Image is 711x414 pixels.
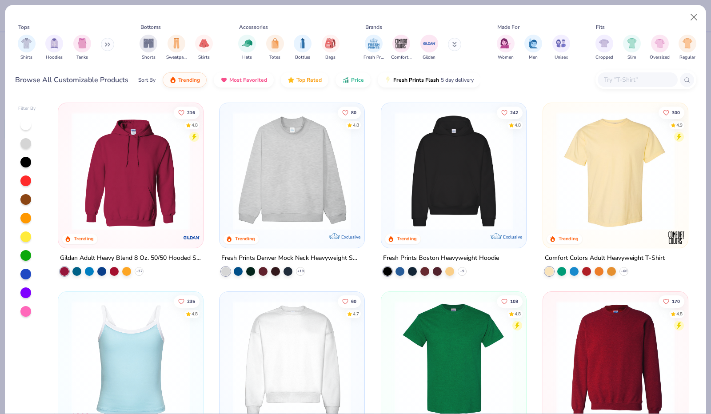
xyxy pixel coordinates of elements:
[18,35,36,61] button: filter button
[500,38,511,48] img: Women Image
[515,122,521,128] div: 4.8
[390,112,517,230] img: 91acfc32-fd48-4d6b-bdad-a4c1a30ac3fc
[555,54,568,61] span: Unisex
[655,38,665,48] img: Oversized Image
[18,105,36,112] div: Filter By
[295,54,310,61] span: Bottles
[441,75,474,85] span: 5 day delivery
[296,76,322,84] span: Top Rated
[238,35,256,61] button: filter button
[353,122,359,128] div: 4.8
[192,122,198,128] div: 4.8
[325,54,336,61] span: Bags
[67,112,194,230] img: 01756b78-01f6-4cc6-8d8a-3c30c1a0c8ac
[352,110,357,115] span: 80
[45,35,63,61] div: filter for Hoodies
[138,76,156,84] div: Sort By
[650,35,670,61] div: filter for Oversized
[395,37,408,50] img: Comfort Colors Image
[198,54,210,61] span: Skirts
[270,38,280,48] img: Totes Image
[73,35,91,61] div: filter for Tanks
[672,110,680,115] span: 300
[242,38,252,48] img: Hats Image
[21,38,32,48] img: Shirts Image
[676,310,683,317] div: 4.8
[174,295,200,307] button: Like
[322,35,340,61] button: filter button
[140,35,157,61] div: filter for Shorts
[178,76,200,84] span: Trending
[420,35,438,61] div: filter for Gildan
[174,106,200,119] button: Like
[288,76,295,84] img: TopRated.gif
[423,37,436,50] img: Gildan Image
[136,269,142,274] span: + 37
[18,23,30,31] div: Tops
[229,76,267,84] span: Most Favorited
[266,35,284,61] div: filter for Totes
[524,35,542,61] div: filter for Men
[239,23,268,31] div: Accessories
[367,37,380,50] img: Fresh Prints Image
[140,23,161,31] div: Bottoms
[552,35,570,61] div: filter for Unisex
[195,35,213,61] div: filter for Skirts
[338,106,361,119] button: Like
[76,54,88,61] span: Tanks
[595,35,613,61] button: filter button
[325,38,335,48] img: Bags Image
[528,38,538,48] img: Men Image
[172,38,181,48] img: Sweatpants Image
[18,35,36,61] div: filter for Shirts
[269,54,280,61] span: Totes
[683,38,693,48] img: Regular Image
[352,299,357,303] span: 60
[595,54,613,61] span: Cropped
[353,310,359,317] div: 4.7
[497,106,523,119] button: Like
[192,310,198,317] div: 4.8
[163,72,207,88] button: Trending
[672,299,680,303] span: 170
[242,54,252,61] span: Hats
[676,122,683,128] div: 4.9
[391,35,411,61] div: filter for Comfort Colors
[384,76,391,84] img: flash.gif
[297,269,304,274] span: + 10
[281,72,328,88] button: Top Rated
[199,38,209,48] img: Skirts Image
[497,23,519,31] div: Made For
[15,75,128,85] div: Browse All Customizable Products
[298,38,308,48] img: Bottles Image
[620,269,627,274] span: + 60
[623,35,641,61] button: filter button
[266,35,284,61] button: filter button
[294,35,312,61] div: filter for Bottles
[659,295,684,307] button: Like
[363,35,384,61] div: filter for Fresh Prints
[679,54,695,61] span: Regular
[679,35,696,61] button: filter button
[623,35,641,61] div: filter for Slim
[515,310,521,317] div: 4.8
[238,35,256,61] div: filter for Hats
[341,234,360,240] span: Exclusive
[595,35,613,61] div: filter for Cropped
[338,295,361,307] button: Like
[650,35,670,61] button: filter button
[497,35,515,61] button: filter button
[169,76,176,84] img: trending.gif
[49,38,59,48] img: Hoodies Image
[166,35,187,61] div: filter for Sweatpants
[650,54,670,61] span: Oversized
[363,35,384,61] button: filter button
[187,299,195,303] span: 235
[497,295,523,307] button: Like
[510,299,518,303] span: 108
[73,35,91,61] button: filter button
[659,106,684,119] button: Like
[214,72,274,88] button: Most Favorited
[195,35,213,61] button: filter button
[498,54,514,61] span: Women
